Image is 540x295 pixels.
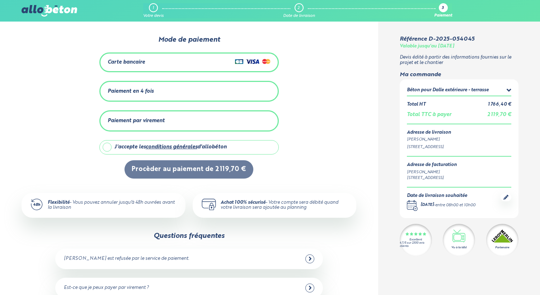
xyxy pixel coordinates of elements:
[283,3,315,18] a: 2 Date de livraison
[435,202,475,208] div: entre 08h00 et 10h00
[434,14,452,18] div: Paiement
[108,88,154,95] div: Paiement en 4 fois
[407,175,457,181] div: [STREET_ADDRESS]
[407,193,475,199] div: Date de livraison souhaitée
[407,162,457,168] div: Adresse de facturation
[400,44,454,49] div: Valable jusqu'au [DATE]
[235,57,271,66] img: Cartes de crédit
[297,6,300,10] div: 2
[407,87,511,96] summary: Béton pour Dalle extérieure - terrasse
[488,102,511,107] div: 1 766,40 €
[108,118,165,124] div: Paiement par virement
[125,160,253,179] button: Procèder au paiement de 2 119,70 €
[400,241,432,248] div: 4.7/5 sur 2300 avis clients
[451,245,466,250] div: Vu à la télé
[154,232,225,240] div: Questions fréquentes
[22,5,77,17] img: allobéton
[48,200,70,205] strong: Flexibilité
[442,6,444,11] div: 3
[487,112,511,117] span: 2 119,70 €
[221,200,266,205] strong: Achat 100% sécurisé
[221,200,348,211] div: - Votre compte sera débité quand votre livraison sera ajoutée au planning
[143,14,164,18] div: Votre devis
[48,200,177,211] div: - Vous pouvez annuler jusqu'à 48h ouvrées avant la livraison
[146,144,197,149] a: conditions générales
[407,137,511,143] div: [PERSON_NAME]
[421,202,475,208] div: -
[421,202,434,208] div: [DATE]
[409,238,422,241] div: Excellent
[407,169,457,175] div: [PERSON_NAME]
[407,88,489,93] div: Béton pour Dalle extérieure - terrasse
[64,285,149,291] div: Est-ce que je peux payer par virement ?
[476,267,532,287] iframe: Help widget launcher
[495,245,509,250] div: Partenaire
[400,55,518,65] p: Devis édité à partir des informations fournies sur le projet et le chantier
[283,14,315,18] div: Date de livraison
[152,6,154,10] div: 1
[400,72,518,78] div: Ma commande
[64,256,189,262] div: [PERSON_NAME] est refusée par le service de paiement.
[407,130,511,135] div: Adresse de livraison
[407,102,426,107] div: Total HT
[114,144,227,150] div: J'accepte les d'allobéton
[407,112,451,118] div: Total TTC à payer
[143,3,164,18] a: 1 Votre devis
[108,59,145,65] div: Carte bancaire
[89,36,290,44] div: Mode de paiement
[434,3,452,18] a: 3 Paiement
[400,36,474,42] div: Référence D-2025-054045
[407,144,511,150] div: [STREET_ADDRESS]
